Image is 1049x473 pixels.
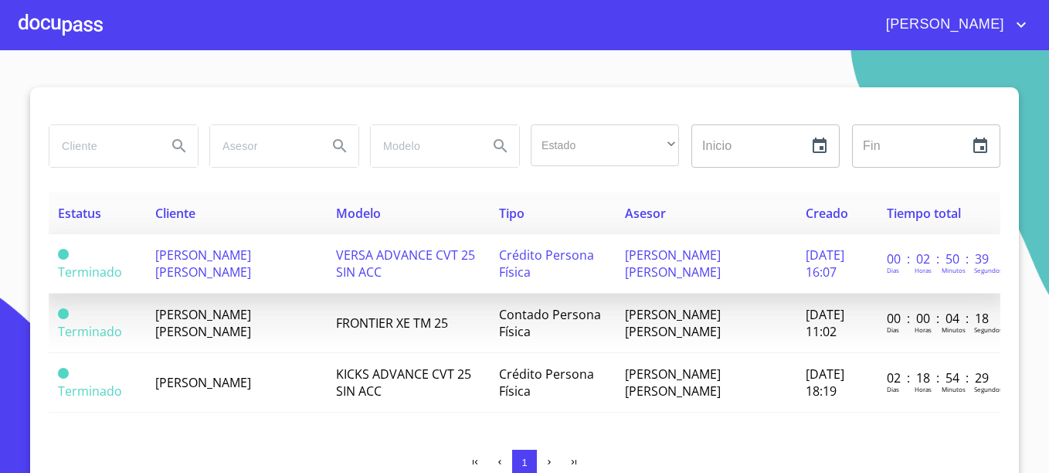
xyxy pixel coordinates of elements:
p: Minutos [942,325,966,334]
span: Tipo [499,205,524,222]
p: Horas [915,325,932,334]
span: Crédito Persona Física [499,366,594,400]
span: Terminado [58,383,122,400]
span: Asesor [625,205,666,222]
span: FRONTIER XE TM 25 [336,315,448,332]
span: Terminado [58,308,69,319]
div: ​ [531,124,679,166]
p: Segundos [974,266,1003,274]
input: search [49,125,154,167]
span: VERSA ADVANCE CVT 25 SIN ACC [336,247,475,281]
span: [DATE] 11:02 [806,306,844,340]
p: Segundos [974,325,1003,334]
p: Minutos [942,266,966,274]
span: Crédito Persona Física [499,247,594,281]
button: Search [321,128,358,165]
span: Terminado [58,264,122,281]
p: Dias [887,266,899,274]
span: [DATE] 16:07 [806,247,844,281]
span: Contado Persona Física [499,306,601,340]
span: 1 [521,457,527,468]
span: Creado [806,205,848,222]
button: account of current user [874,12,1030,37]
p: Horas [915,385,932,393]
span: [PERSON_NAME] [PERSON_NAME] [625,366,721,400]
span: Terminado [58,368,69,379]
input: search [210,125,315,167]
input: search [371,125,476,167]
p: 00 : 02 : 50 : 39 [887,250,991,267]
button: Search [161,128,198,165]
span: [DATE] 18:19 [806,366,844,400]
span: [PERSON_NAME] [874,12,1012,37]
p: 02 : 18 : 54 : 29 [887,369,991,386]
span: Tiempo total [887,205,961,222]
p: Dias [887,325,899,334]
span: Cliente [155,205,195,222]
span: Estatus [58,205,101,222]
span: Modelo [336,205,381,222]
p: Segundos [974,385,1003,393]
span: KICKS ADVANCE CVT 25 SIN ACC [336,366,471,400]
p: Dias [887,385,899,393]
p: Horas [915,266,932,274]
p: 00 : 00 : 04 : 18 [887,310,991,327]
p: Minutos [942,385,966,393]
span: [PERSON_NAME] [PERSON_NAME] [625,247,721,281]
span: [PERSON_NAME] [PERSON_NAME] [155,247,251,281]
button: Search [482,128,519,165]
span: Terminado [58,249,69,260]
span: [PERSON_NAME] [PERSON_NAME] [155,306,251,340]
span: Terminado [58,323,122,340]
span: [PERSON_NAME] [PERSON_NAME] [625,306,721,340]
span: [PERSON_NAME] [155,374,251,391]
